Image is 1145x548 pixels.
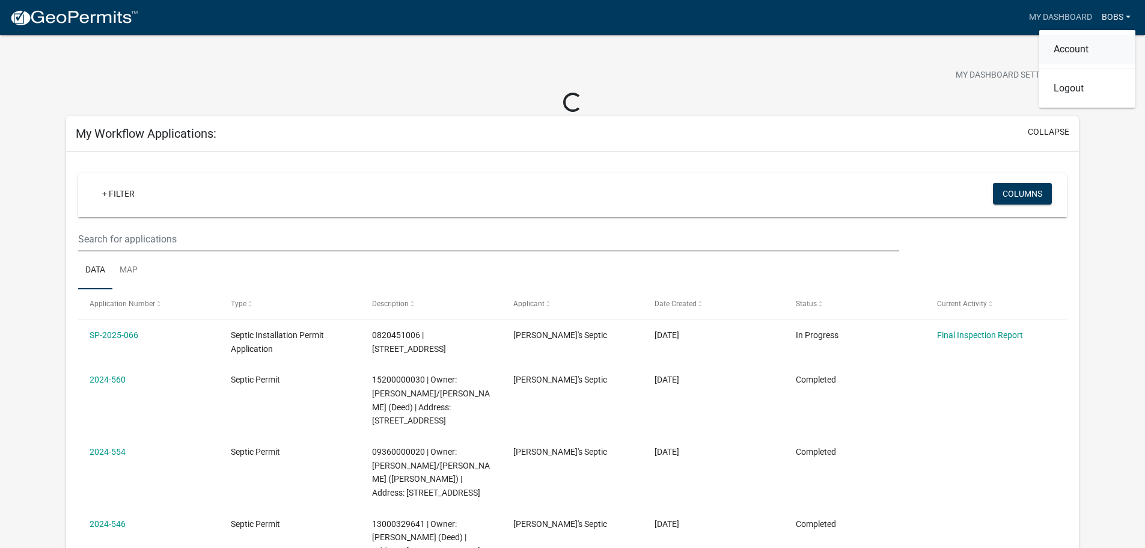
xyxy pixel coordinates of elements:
span: Date Created [655,300,697,308]
span: Status [796,300,817,308]
a: My Dashboard [1024,6,1097,29]
a: + Filter [93,183,144,205]
h5: My Workflow Applications: [76,126,216,141]
span: Completed [796,375,836,384]
a: Account [1039,35,1135,64]
span: Current Activity [937,300,987,308]
button: collapse [1028,126,1069,138]
a: Bobs [1097,6,1135,29]
span: 10/28/2024 [655,519,679,529]
span: Septic Permit [231,375,280,384]
span: Septic Installation Permit Application [231,330,324,354]
a: 2024-546 [90,519,126,529]
div: Bobs [1039,30,1135,108]
span: 07/01/2025 [655,330,679,340]
span: Septic Permit [231,519,280,529]
span: Bob's Septic [513,375,607,384]
span: 12/30/2024 [655,375,679,384]
a: Map [112,251,145,290]
button: Columns [993,183,1052,205]
datatable-header-cell: Status [784,289,925,318]
span: 12/03/2024 [655,447,679,457]
span: Bob's Septic [513,447,607,457]
button: My Dashboard Settingssettings [946,64,1085,87]
span: In Progress [796,330,838,340]
input: Search for applications [78,227,899,251]
span: Completed [796,519,836,529]
a: Data [78,251,112,290]
span: Description [372,300,409,308]
span: 0820451006 | 1936 W 28TH ST N [372,330,446,354]
a: 2024-554 [90,447,126,457]
span: My Dashboard Settings [956,69,1059,83]
span: Type [231,300,246,308]
span: Completed [796,447,836,457]
datatable-header-cell: Application Number [78,289,219,318]
span: 09360000020 | Owner: ABRAMS, ROBERT J/CHERYL (Deed) | Address: 7097 50TH AVE [372,447,490,497]
a: SP-2025-066 [90,330,138,340]
datatable-header-cell: Description [361,289,502,318]
span: 15200000030 | Owner: BROWN, COURTNEY D REV TST/BROWN, CAROL D N REV TST (Deed) | Address: 6496 HW... [372,375,490,425]
span: Bob's Septic [513,519,607,529]
span: Application Number [90,300,155,308]
a: Final Inspection Report [937,330,1023,340]
a: Logout [1039,74,1135,103]
span: Bob's Septic [513,330,607,340]
span: Applicant [513,300,545,308]
a: 2024-560 [90,375,126,384]
datatable-header-cell: Applicant [502,289,643,318]
datatable-header-cell: Current Activity [925,289,1066,318]
datatable-header-cell: Type [219,289,361,318]
datatable-header-cell: Date Created [643,289,784,318]
span: Septic Permit [231,447,280,457]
